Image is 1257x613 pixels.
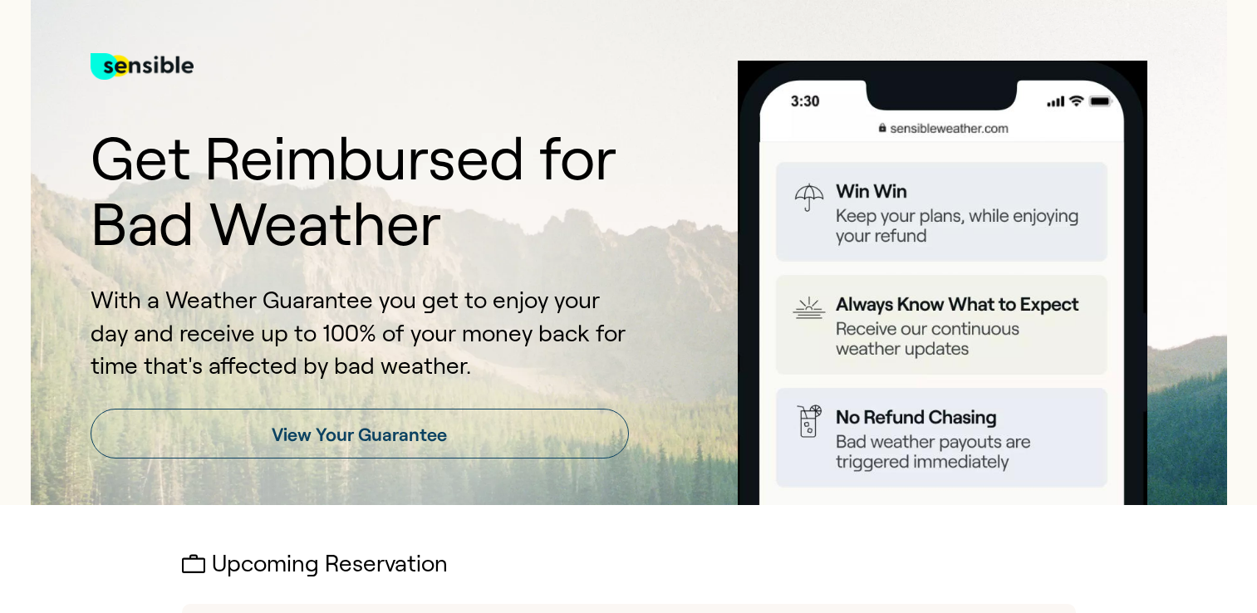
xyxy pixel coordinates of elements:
[91,409,629,459] a: View Your Guarantee
[182,552,1076,577] h2: Upcoming Reservation
[91,126,629,257] h1: Get Reimbursed for Bad Weather
[91,284,629,382] p: With a Weather Guarantee you get to enjoy your day and receive up to 100% of your money back for ...
[719,61,1167,505] img: Product box
[91,33,194,100] img: test for bg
